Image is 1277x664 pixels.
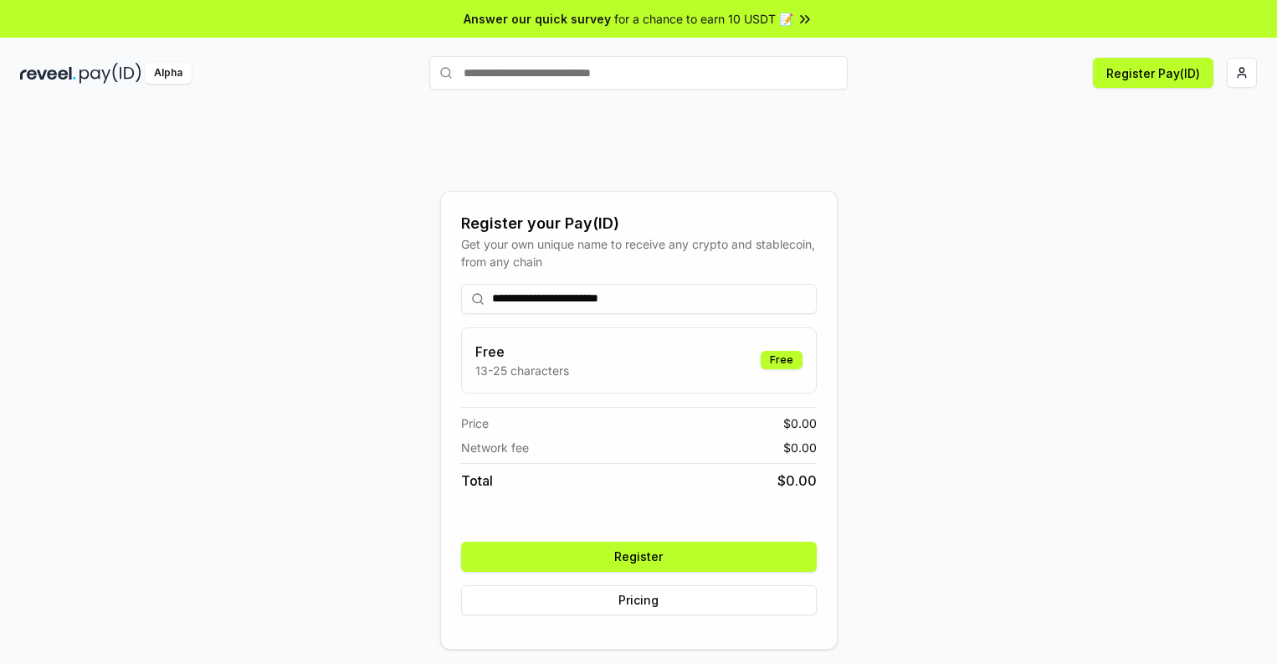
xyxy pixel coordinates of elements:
[614,10,793,28] span: for a chance to earn 10 USDT 📝
[461,585,817,615] button: Pricing
[79,63,141,84] img: pay_id
[464,10,611,28] span: Answer our quick survey
[461,235,817,270] div: Get your own unique name to receive any crypto and stablecoin, from any chain
[461,414,489,432] span: Price
[777,471,817,491] span: $ 0.00
[461,471,493,491] span: Total
[783,414,817,432] span: $ 0.00
[783,439,817,456] span: $ 0.00
[20,63,76,84] img: reveel_dark
[145,63,192,84] div: Alpha
[475,342,569,362] h3: Free
[461,439,529,456] span: Network fee
[475,362,569,379] p: 13-25 characters
[1093,58,1213,88] button: Register Pay(ID)
[761,351,803,369] div: Free
[461,542,817,572] button: Register
[461,212,817,235] div: Register your Pay(ID)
